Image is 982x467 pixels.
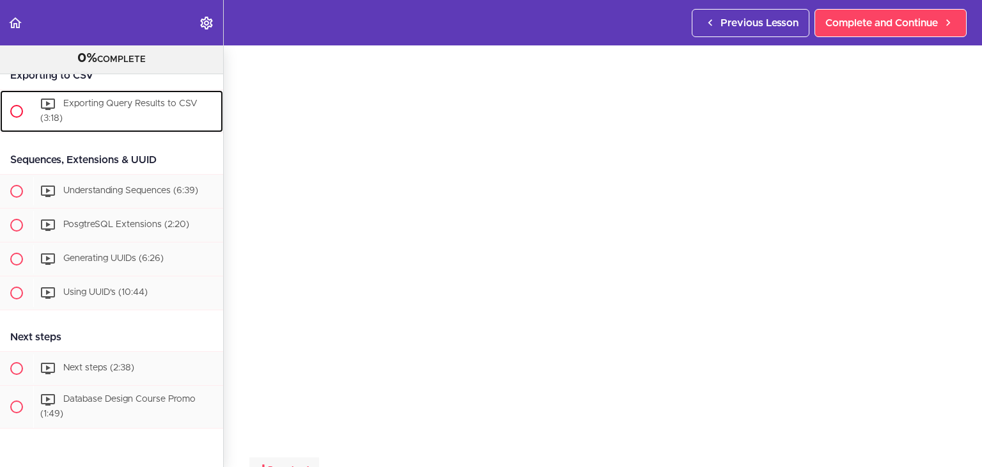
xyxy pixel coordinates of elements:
[249,59,956,457] iframe: Video Player
[40,395,196,418] span: Database Design Course Promo (1:49)
[40,100,198,123] span: Exporting Query Results to CSV (3:18)
[825,15,938,31] span: Complete and Continue
[692,9,809,37] a: Previous Lesson
[63,186,198,195] span: Understanding Sequences (6:39)
[63,220,189,229] span: PosgtreSQL Extensions (2:20)
[77,52,97,65] span: 0%
[63,288,148,297] span: Using UUID's (10:44)
[16,51,207,67] div: COMPLETE
[199,15,214,31] svg: Settings Menu
[63,363,134,372] span: Next steps (2:38)
[814,9,967,37] a: Complete and Continue
[8,15,23,31] svg: Back to course curriculum
[721,15,799,31] span: Previous Lesson
[63,254,164,263] span: Generating UUIDs (6:26)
